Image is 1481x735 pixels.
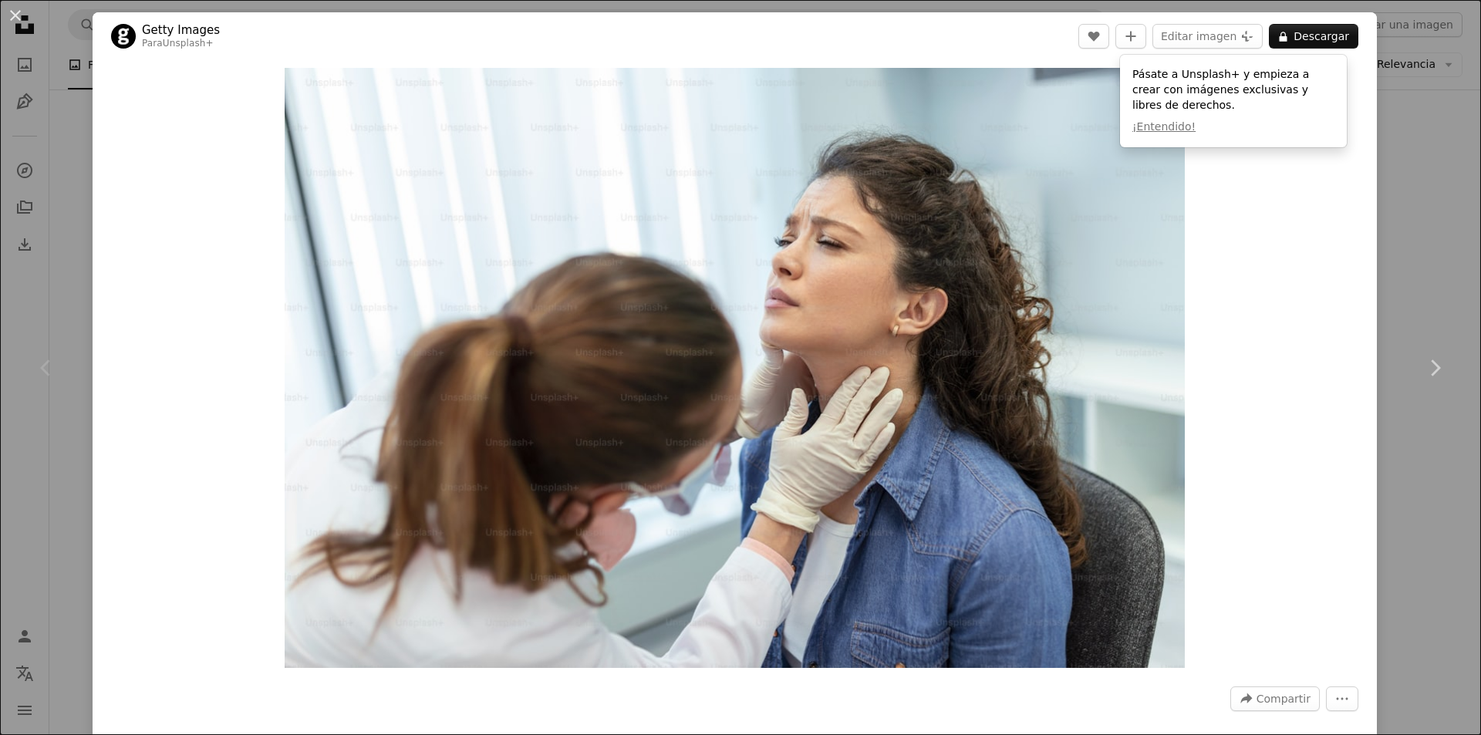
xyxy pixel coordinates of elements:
[163,38,214,49] a: Unsplash+
[142,22,220,38] a: Getty Images
[111,24,136,49] img: Ve al perfil de Getty Images
[1257,687,1311,710] span: Compartir
[1326,686,1358,711] button: Más acciones
[285,68,1185,668] button: Ampliar en esta imagen
[1230,686,1320,711] button: Compartir esta imagen
[142,38,220,50] div: Para
[1269,24,1358,49] button: Descargar
[1120,55,1347,147] div: Pásate a Unsplash+ y empieza a crear con imágenes exclusivas y libres de derechos.
[1115,24,1146,49] button: Añade a la colección
[1152,24,1263,49] button: Editar imagen
[285,68,1185,668] img: Concepto de consulta profesional en el sistema del terapeuta. Retrato de cerca de la mujer del mé...
[1132,120,1196,135] button: ¡Entendido!
[1078,24,1109,49] button: Me gusta
[1388,294,1481,442] a: Siguiente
